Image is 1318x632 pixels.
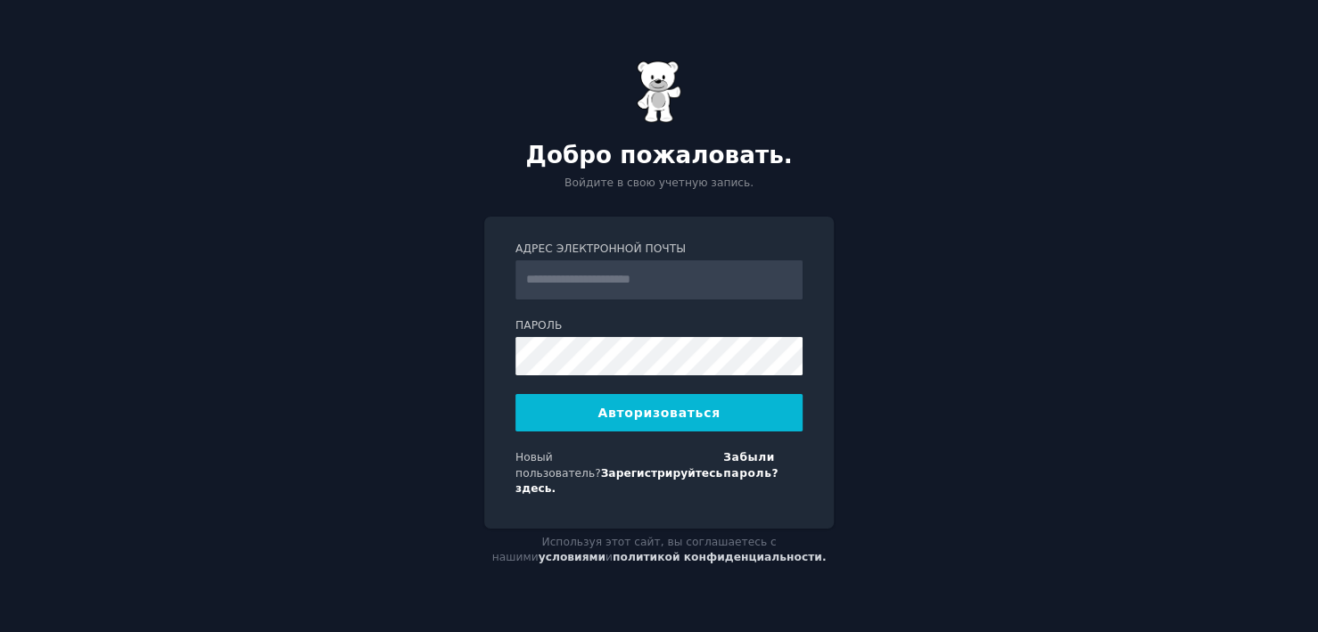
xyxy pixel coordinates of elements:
font: и [605,551,613,563]
a: условиями [539,551,605,563]
img: Мармеладный мишка [637,61,681,123]
font: Добро пожаловать. [525,142,792,168]
font: Новый пользователь? [515,451,601,480]
button: Авторизоваться [515,394,803,431]
font: Используя этот сайт, вы соглашаетесь с нашими [492,536,777,564]
a: Зарегистрируйтесь здесь. [515,467,722,496]
a: Забыли пароль? [723,451,778,480]
a: политикой конфиденциальности. [613,551,826,563]
font: Авторизоваться [597,406,720,420]
font: Войдите в свою учетную запись. [564,176,754,189]
font: Пароль [515,319,562,332]
font: Адрес электронной почты [515,242,686,255]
